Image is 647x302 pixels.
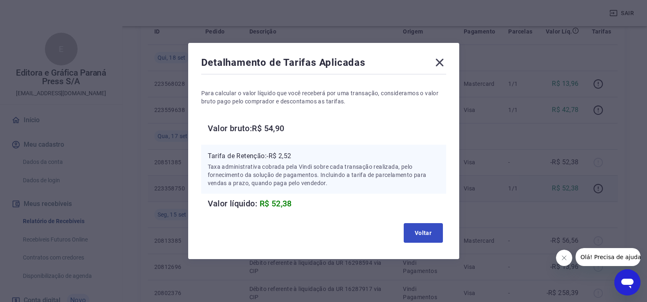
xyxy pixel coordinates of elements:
[208,151,440,161] p: Tarifa de Retenção: -R$ 2,52
[201,89,446,105] p: Para calcular o valor líquido que você receberá por uma transação, consideramos o valor bruto pag...
[208,163,440,187] p: Taxa administrativa cobrada pela Vindi sobre cada transação realizada, pelo fornecimento da soluç...
[208,197,446,210] h6: Valor líquido:
[5,6,69,12] span: Olá! Precisa de ajuda?
[260,199,292,208] span: R$ 52,38
[201,56,446,72] div: Detalhamento de Tarifas Aplicadas
[614,269,640,295] iframe: Botão para abrir a janela de mensagens
[576,248,640,266] iframe: Mensagem da empresa
[404,223,443,243] button: Voltar
[556,250,572,266] iframe: Fechar mensagem
[208,122,446,135] h6: Valor bruto: R$ 54,90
